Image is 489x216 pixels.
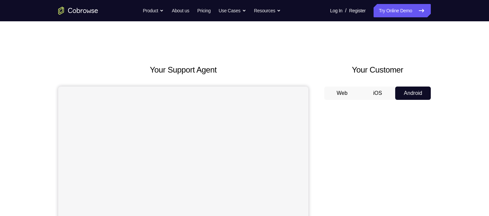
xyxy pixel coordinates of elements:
[219,4,246,17] button: Use Cases
[172,4,189,17] a: About us
[330,4,342,17] a: Log In
[58,64,308,76] h2: Your Support Agent
[345,7,346,15] span: /
[143,4,164,17] button: Product
[324,87,360,100] button: Web
[254,4,281,17] button: Resources
[395,87,431,100] button: Android
[349,4,366,17] a: Register
[58,7,98,15] a: Go to the home page
[324,64,431,76] h2: Your Customer
[197,4,211,17] a: Pricing
[374,4,431,17] a: Try Online Demo
[360,87,396,100] button: iOS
